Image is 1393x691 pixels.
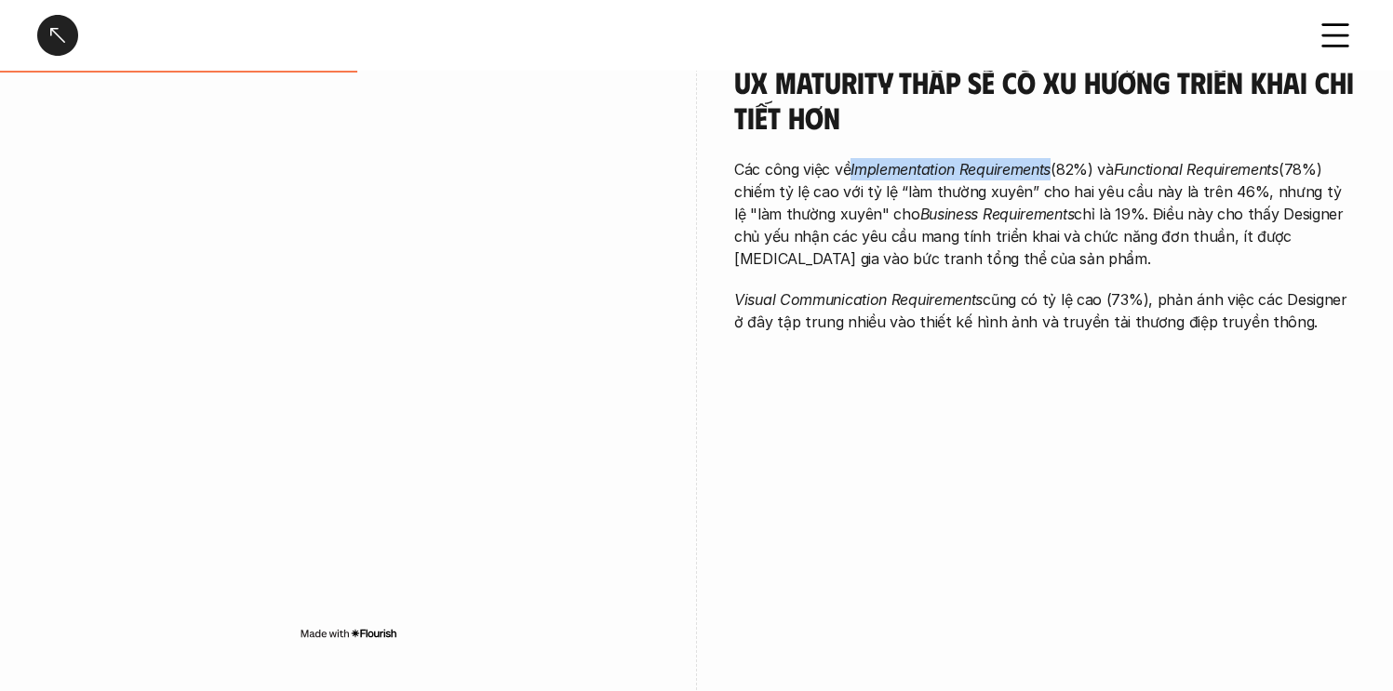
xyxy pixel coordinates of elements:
[1114,160,1279,179] em: Functional Requirements
[300,626,397,641] img: Made with Flourish
[734,64,1356,136] h4: UX Maturity thấp sẽ có xu hưởng triển khai chi tiết hơn
[734,288,1356,333] p: cũng có tỷ lệ cao (73%), phản ánh việc các Designer ở đây tập trung nhiều vào thiết kế hình ảnh v...
[920,205,1075,223] em: Business Requirements
[851,160,1051,179] em: Implementation Requirements
[734,158,1356,270] p: Các công việc về (82%) và (78%) chiếm tỷ lệ cao với tỷ lệ “làm thường xuyên” cho hai yêu cầu này ...
[37,64,659,622] iframe: Interactive or visual content
[734,290,983,309] em: Visual Communication Requirements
